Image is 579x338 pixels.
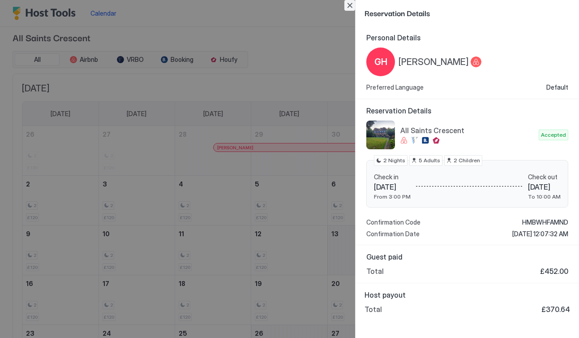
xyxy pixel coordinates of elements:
[546,83,568,91] span: Default
[374,193,411,200] span: From 3:00 PM
[419,156,440,165] span: 5 Adults
[528,182,561,191] span: [DATE]
[366,267,384,276] span: Total
[366,121,395,149] div: listing image
[383,156,405,165] span: 2 Nights
[540,267,568,276] span: £452.00
[366,230,420,238] span: Confirmation Date
[365,305,382,314] span: Total
[400,126,535,135] span: All Saints Crescent
[528,173,561,181] span: Check out
[454,156,480,165] span: 2 Children
[528,193,561,200] span: To 10:00 AM
[365,290,570,299] span: Host payout
[541,131,566,139] span: Accepted
[366,83,424,91] span: Preferred Language
[374,182,411,191] span: [DATE]
[541,305,570,314] span: £370.64
[399,56,469,68] span: [PERSON_NAME]
[366,33,568,42] span: Personal Details
[365,7,568,18] span: Reservation Details
[512,230,568,238] span: [DATE] 12:07:32 AM
[374,55,387,69] span: GH
[366,252,568,261] span: Guest paid
[366,106,568,115] span: Reservation Details
[374,173,411,181] span: Check in
[522,218,568,226] span: HMBWHFAMND
[366,218,420,226] span: Confirmation Code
